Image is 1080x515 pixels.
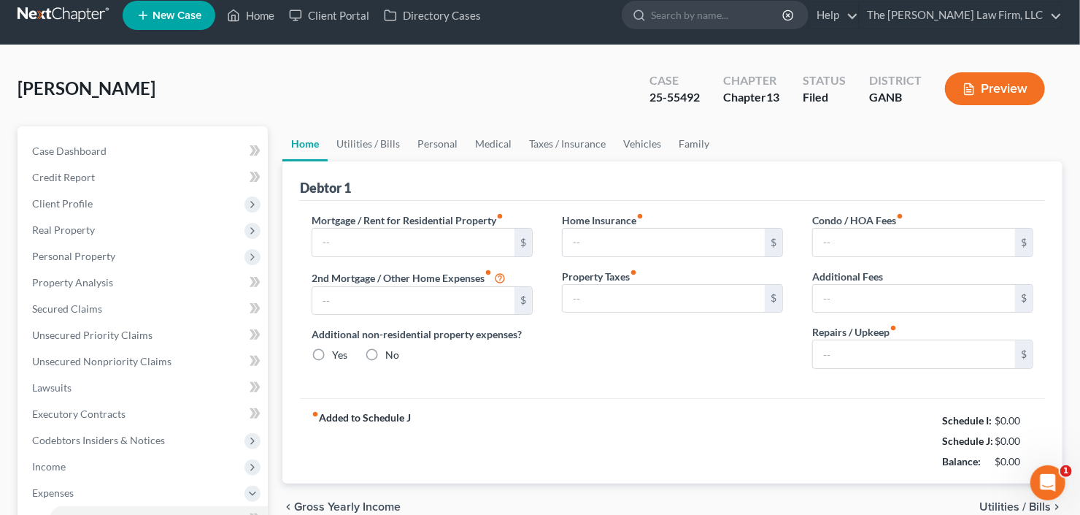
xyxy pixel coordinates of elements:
span: Client Profile [32,197,93,210]
i: chevron_right [1051,501,1062,513]
label: 2nd Mortgage / Other Home Expenses [312,269,506,286]
input: Search by name... [651,1,784,28]
span: Utilities / Bills [979,501,1051,513]
strong: Balance: [942,455,981,468]
a: Directory Cases [377,2,488,28]
span: Case Dashboard [32,145,107,157]
a: Family [670,126,718,161]
a: Personal [409,126,466,161]
span: Credit Report [32,171,95,183]
div: $ [1015,285,1033,313]
a: Unsecured Priority Claims [20,322,268,348]
div: Filed [803,89,846,106]
span: Gross Yearly Income [294,501,401,513]
a: Lawsuits [20,375,268,401]
label: No [385,348,399,362]
span: Expenses [32,487,74,499]
a: Case Dashboard [20,138,268,164]
span: Codebtors Insiders & Notices [32,434,165,446]
div: $ [1015,340,1033,368]
i: fiber_manual_record [630,269,637,276]
span: Unsecured Nonpriority Claims [32,355,171,367]
div: Chapter [723,89,779,106]
label: Additional non-residential property expenses? [312,327,533,342]
span: New Case [153,10,201,21]
a: Home [282,126,328,161]
input: -- [813,340,1015,368]
div: $ [514,229,532,256]
span: Personal Property [32,250,115,262]
span: Property Analysis [32,276,113,289]
div: $0.00 [995,434,1034,449]
input: -- [563,285,765,313]
input: -- [312,287,514,315]
iframe: Intercom live chat [1030,465,1065,500]
a: Medical [466,126,520,161]
a: Secured Claims [20,296,268,322]
a: Taxes / Insurance [520,126,614,161]
i: fiber_manual_record [636,213,644,220]
button: Utilities / Bills chevron_right [979,501,1062,513]
label: Home Insurance [562,213,644,228]
span: [PERSON_NAME] [18,77,155,99]
span: Real Property [32,224,95,236]
a: Unsecured Nonpriority Claims [20,348,268,375]
i: fiber_manual_record [896,213,903,220]
i: fiber_manual_record [312,411,319,418]
input: -- [813,229,1015,256]
div: Status [803,72,846,89]
span: Secured Claims [32,302,102,315]
div: Debtor 1 [300,179,351,197]
div: Chapter [723,72,779,89]
div: $ [514,287,532,315]
label: Condo / HOA Fees [812,213,903,228]
span: Unsecured Priority Claims [32,329,153,341]
a: Credit Report [20,164,268,191]
div: GANB [869,89,922,106]
span: 13 [766,90,779,104]
a: Property Analysis [20,270,268,296]
input: -- [813,285,1015,313]
i: fiber_manual_record [890,324,897,332]
strong: Schedule I: [942,414,992,427]
label: Repairs / Upkeep [812,324,897,340]
div: 25-55492 [649,89,700,106]
div: $ [765,229,782,256]
div: $0.00 [995,454,1034,469]
div: $0.00 [995,413,1034,428]
div: $ [1015,229,1033,256]
div: $ [765,285,782,313]
a: Executory Contracts [20,401,268,427]
i: chevron_left [282,501,294,513]
a: Client Portal [282,2,377,28]
a: Utilities / Bills [328,126,409,161]
input: -- [563,229,765,256]
label: Additional Fees [812,269,883,284]
a: The [PERSON_NAME] Law Firm, LLC [860,2,1062,28]
i: fiber_manual_record [496,213,504,220]
span: 1 [1060,465,1072,477]
a: Vehicles [614,126,670,161]
span: Income [32,460,66,473]
span: Executory Contracts [32,408,126,420]
a: Help [809,2,858,28]
strong: Added to Schedule J [312,411,411,472]
label: Yes [332,348,347,362]
div: Case [649,72,700,89]
strong: Schedule J: [942,435,993,447]
div: District [869,72,922,89]
i: fiber_manual_record [485,269,492,276]
label: Mortgage / Rent for Residential Property [312,213,504,228]
span: Lawsuits [32,381,72,394]
a: Home [220,2,282,28]
button: Preview [945,72,1045,105]
input: -- [312,229,514,256]
label: Property Taxes [562,269,637,284]
button: chevron_left Gross Yearly Income [282,501,401,513]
